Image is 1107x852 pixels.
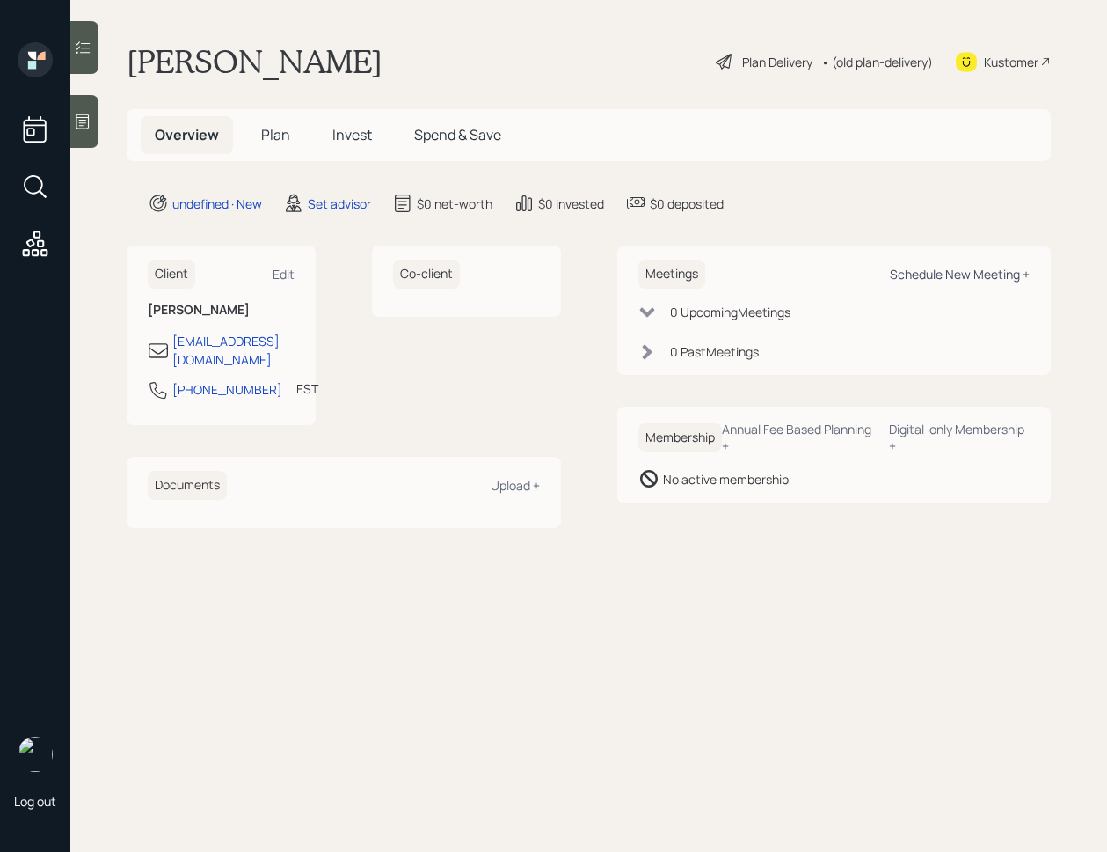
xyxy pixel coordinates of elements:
h6: Membership [638,423,722,452]
span: Invest [332,125,372,144]
div: EST [296,379,318,398]
h6: Client [148,260,195,289]
div: Kustomer [984,53,1038,71]
span: Plan [261,125,290,144]
div: Schedule New Meeting + [890,266,1030,283]
div: No active membership [663,470,789,488]
div: $0 net-worth [417,195,492,213]
div: • (old plan-delivery) [821,53,933,71]
div: [PHONE_NUMBER] [172,380,282,399]
img: retirable_logo.png [18,737,53,772]
span: Spend & Save [414,125,501,144]
h6: Documents [148,471,227,500]
div: Digital-only Membership + [889,421,1030,454]
div: Set advisor [308,195,371,213]
div: 0 Upcoming Meeting s [670,303,790,321]
div: Upload + [491,477,540,494]
div: $0 invested [538,195,604,213]
div: Edit [273,266,295,283]
h6: Meetings [638,260,705,289]
h1: [PERSON_NAME] [127,42,382,81]
div: [EMAIL_ADDRESS][DOMAIN_NAME] [172,332,295,369]
div: Log out [14,793,56,810]
span: Overview [155,125,219,144]
h6: Co-client [393,260,460,289]
h6: [PERSON_NAME] [148,303,295,318]
div: $0 deposited [650,195,724,213]
div: undefined · New [172,195,262,213]
div: Annual Fee Based Planning + [722,421,876,454]
div: Plan Delivery [742,53,812,71]
div: 0 Past Meeting s [670,342,759,361]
